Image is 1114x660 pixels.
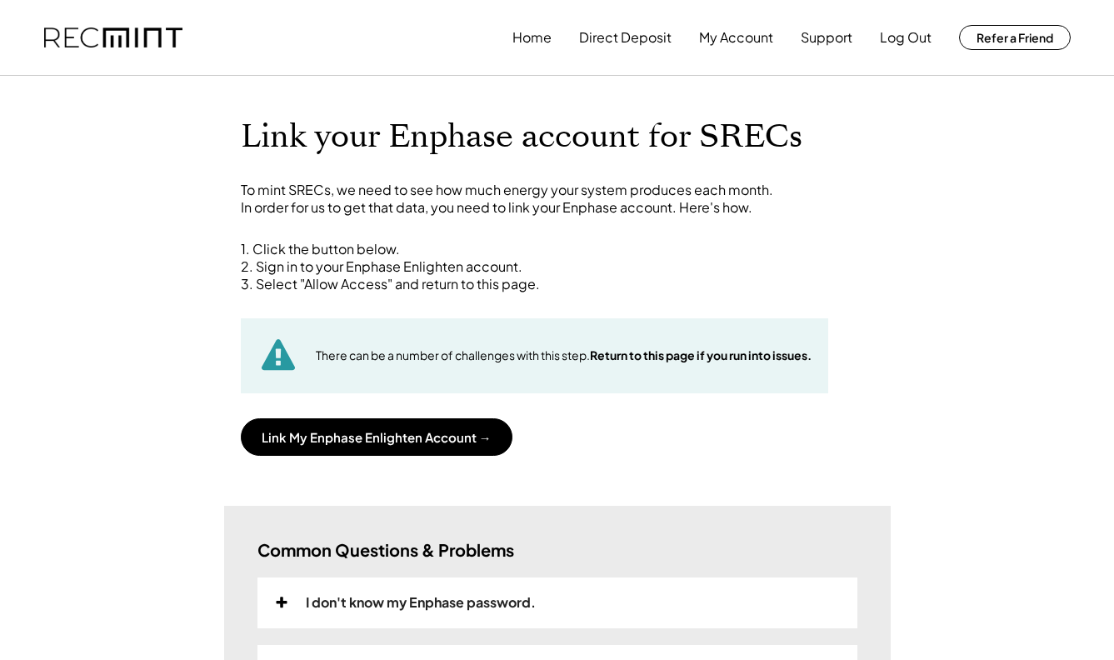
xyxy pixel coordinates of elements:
button: Link My Enphase Enlighten Account → [241,418,512,456]
button: Home [512,21,552,54]
div: There can be a number of challenges with this step. [316,347,812,364]
button: My Account [699,21,773,54]
div: To mint SRECs, we need to see how much energy your system produces each month. In order for us to... [241,182,874,217]
img: recmint-logotype%403x.png [44,27,182,48]
button: Log Out [880,21,932,54]
button: Refer a Friend [959,25,1071,50]
div: I don't know my Enphase password. [306,594,536,612]
div: 1. Click the button below. 2. Sign in to your Enphase Enlighten account. 3. Select "Allow Access"... [241,241,874,292]
h1: Link your Enphase account for SRECs [241,117,874,157]
button: Direct Deposit [579,21,672,54]
button: Support [801,21,852,54]
h3: Common Questions & Problems [257,539,514,561]
strong: Return to this page if you run into issues. [590,347,812,362]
